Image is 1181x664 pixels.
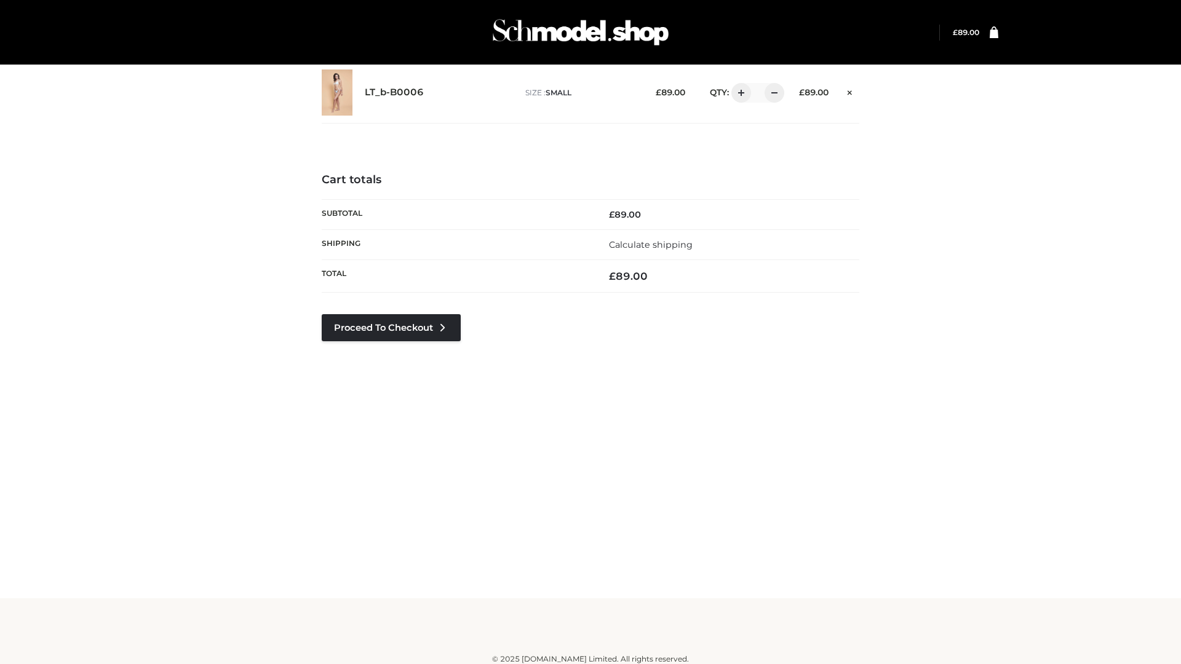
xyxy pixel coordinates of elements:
span: £ [609,270,616,282]
span: £ [799,87,805,97]
a: Remove this item [841,83,859,99]
a: Proceed to Checkout [322,314,461,341]
bdi: 89.00 [953,28,979,37]
span: SMALL [546,88,571,97]
h4: Cart totals [322,173,859,187]
th: Subtotal [322,199,590,229]
th: Shipping [322,229,590,259]
a: LT_b-B0006 [365,87,424,98]
img: Schmodel Admin 964 [488,8,673,57]
bdi: 89.00 [799,87,829,97]
span: £ [656,87,661,97]
bdi: 89.00 [609,209,641,220]
span: £ [953,28,958,37]
bdi: 89.00 [656,87,685,97]
a: Calculate shipping [609,239,693,250]
bdi: 89.00 [609,270,648,282]
p: size : [525,87,637,98]
span: £ [609,209,614,220]
th: Total [322,260,590,293]
div: QTY: [698,83,780,103]
a: £89.00 [953,28,979,37]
